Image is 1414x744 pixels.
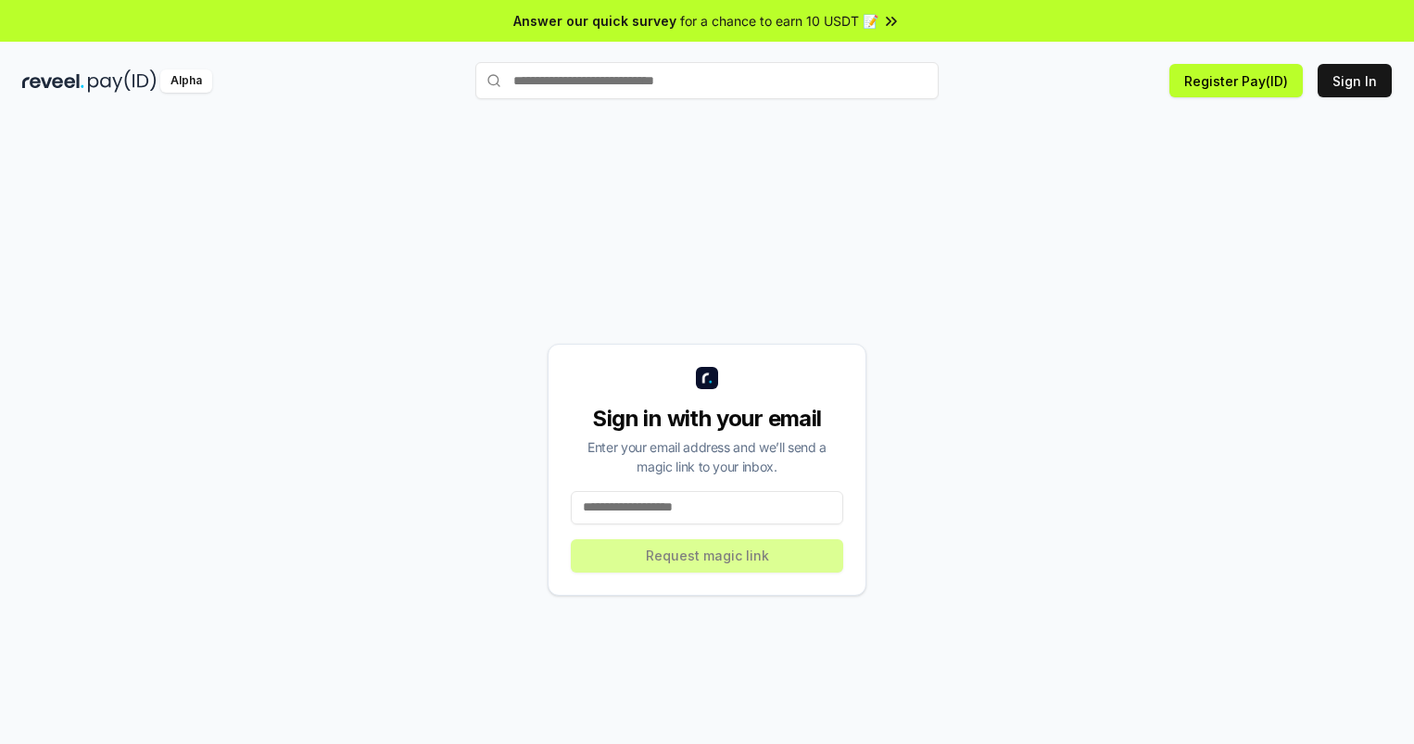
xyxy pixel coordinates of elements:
button: Register Pay(ID) [1169,64,1303,97]
img: pay_id [88,69,157,93]
span: Answer our quick survey [513,11,676,31]
img: reveel_dark [22,69,84,93]
button: Sign In [1318,64,1392,97]
div: Sign in with your email [571,404,843,434]
div: Enter your email address and we’ll send a magic link to your inbox. [571,437,843,476]
div: Alpha [160,69,212,93]
img: logo_small [696,367,718,389]
span: for a chance to earn 10 USDT 📝 [680,11,878,31]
